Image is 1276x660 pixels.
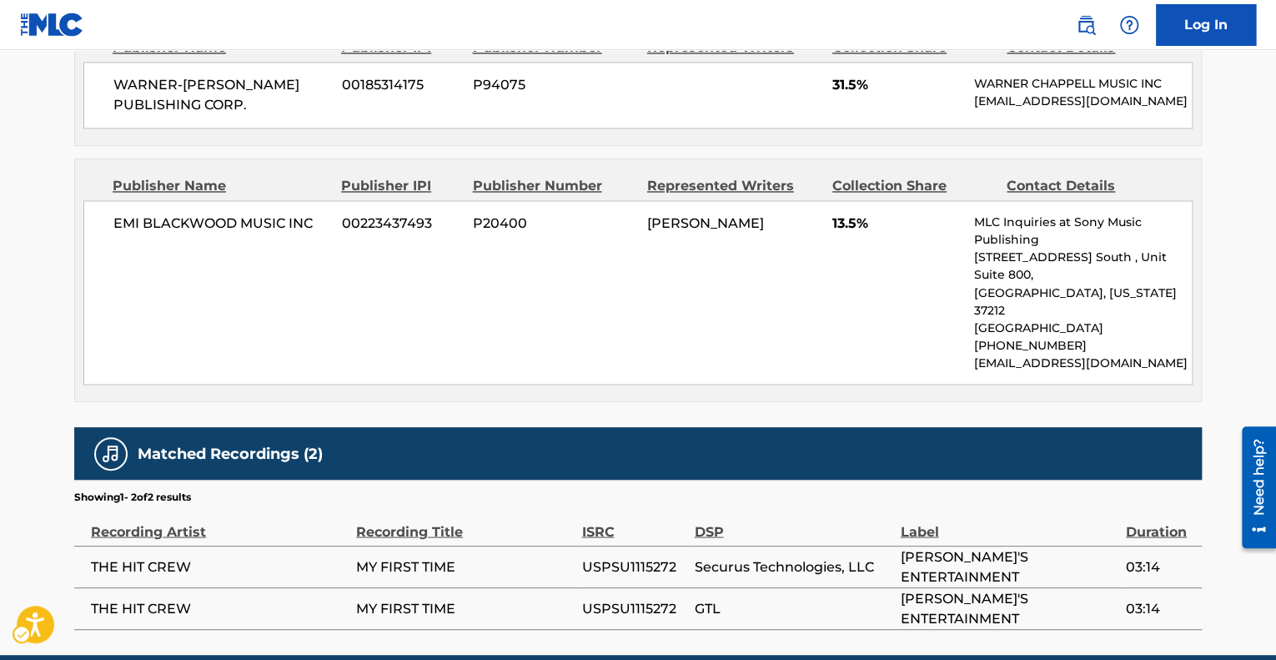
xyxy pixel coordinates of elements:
[832,176,994,196] div: Collection Share
[900,547,1117,587] span: [PERSON_NAME]'S ENTERTAINMENT
[974,319,1192,336] p: [GEOGRAPHIC_DATA]
[900,504,1117,542] div: Label
[1007,176,1168,196] div: Contact Details
[91,598,348,618] span: THE HIT CREW
[974,354,1192,371] p: [EMAIL_ADDRESS][DOMAIN_NAME]
[694,504,892,542] div: DSP
[694,598,892,618] span: GTL
[113,176,329,196] div: Publisher Name
[20,13,84,37] img: MLC Logo
[113,75,329,115] span: WARNER-[PERSON_NAME] PUBLISHING CORP.
[473,214,635,234] span: P20400
[974,249,1192,284] p: [STREET_ADDRESS] South , Unit Suite 800,
[1229,420,1276,554] iframe: Iframe | Resource Center
[473,75,635,95] span: P94075
[974,336,1192,354] p: [PHONE_NUMBER]
[581,557,686,577] span: USPSU1115272
[974,75,1192,93] p: WARNER CHAPPELL MUSIC INC
[694,557,892,577] span: Securus Technologies, LLC
[647,215,764,231] span: [PERSON_NAME]
[74,489,191,504] p: Showing 1 - 2 of 2 results
[1119,15,1139,35] img: help
[138,444,323,463] h5: Matched Recordings (2)
[974,214,1192,249] p: MLC Inquiries at Sony Music Publishing
[647,176,820,196] div: Represented Writers
[342,75,460,95] span: 00185314175
[581,598,686,618] span: USPSU1115272
[1076,15,1096,35] img: search
[91,504,348,542] div: Recording Artist
[101,444,121,464] img: Matched Recordings
[974,284,1192,319] p: [GEOGRAPHIC_DATA], [US_STATE] 37212
[356,598,573,618] span: MY FIRST TIME
[900,588,1117,628] span: [PERSON_NAME]'S ENTERTAINMENT
[472,176,634,196] div: Publisher Number
[91,557,348,577] span: THE HIT CREW
[342,214,460,234] span: 00223437493
[113,214,329,234] span: EMI BLACKWOOD MUSIC INC
[1126,598,1193,618] span: 03:14
[1156,4,1256,46] a: Log In
[356,557,573,577] span: MY FIRST TIME
[356,504,573,542] div: Recording Title
[1126,504,1193,542] div: Duration
[832,214,962,234] span: 13.5%
[974,93,1192,110] p: [EMAIL_ADDRESS][DOMAIN_NAME]
[832,75,962,95] span: 31.5%
[581,504,686,542] div: ISRC
[1126,557,1193,577] span: 03:14
[341,176,460,196] div: Publisher IPI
